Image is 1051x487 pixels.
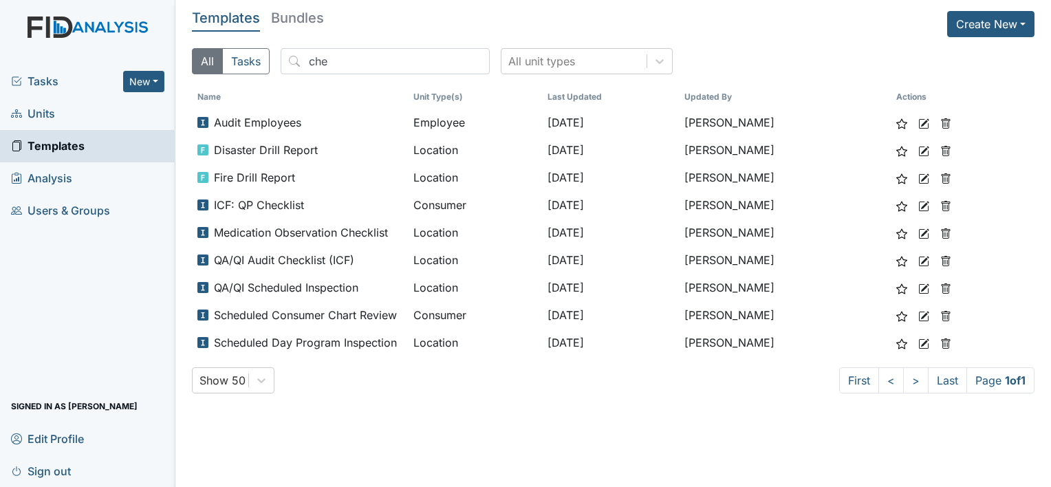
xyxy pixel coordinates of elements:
[679,109,891,136] td: [PERSON_NAME]
[11,200,110,221] span: Users & Groups
[891,85,960,109] th: Actions
[192,85,408,109] th: Toggle SortBy
[940,252,951,268] a: Delete
[542,164,679,191] td: [DATE]
[192,48,223,74] button: All
[940,307,951,323] a: Delete
[214,197,304,213] span: ICF: QP Checklist
[214,334,397,351] span: Scheduled Day Program Inspection
[281,48,490,74] input: Search...
[199,372,246,389] div: Show 50
[408,85,542,109] th: Unit Type(s)
[413,114,465,131] span: Employee
[413,169,458,186] span: Location
[542,329,679,356] td: [DATE]
[11,428,84,449] span: Edit Profile
[214,142,318,158] span: Disaster Drill Report
[413,334,458,351] span: Location
[1005,374,1026,387] strong: 1 of 1
[192,11,260,25] h5: Templates
[214,224,388,241] span: Medication Observation Checklist
[214,252,354,268] span: QA/QI Audit Checklist (ICF)
[940,197,951,213] a: Delete
[966,367,1034,393] span: Page
[940,334,951,351] a: Delete
[679,246,891,274] td: [PERSON_NAME]
[947,11,1034,37] button: Create New
[928,367,967,393] a: Last
[679,329,891,356] td: [PERSON_NAME]
[271,11,324,25] h5: Bundles
[11,168,72,189] span: Analysis
[123,71,164,92] button: New
[542,191,679,219] td: [DATE]
[542,109,679,136] td: [DATE]
[878,367,904,393] a: <
[940,114,951,131] a: Delete
[839,367,1034,393] nav: task-pagination
[413,279,458,296] span: Location
[214,169,295,186] span: Fire Drill Report
[542,136,679,164] td: [DATE]
[940,169,951,186] a: Delete
[413,142,458,158] span: Location
[214,279,358,296] span: QA/QI Scheduled Inspection
[222,48,270,74] button: Tasks
[679,136,891,164] td: [PERSON_NAME]
[11,396,138,417] span: Signed in as [PERSON_NAME]
[413,197,466,213] span: Consumer
[11,136,85,157] span: Templates
[11,73,123,89] a: Tasks
[679,85,891,109] th: Toggle SortBy
[839,367,879,393] a: First
[542,301,679,329] td: [DATE]
[11,103,55,125] span: Units
[903,367,929,393] a: >
[542,85,679,109] th: Toggle SortBy
[508,53,575,69] div: All unit types
[679,301,891,329] td: [PERSON_NAME]
[679,164,891,191] td: [PERSON_NAME]
[214,307,397,323] span: Scheduled Consumer Chart Review
[679,219,891,246] td: [PERSON_NAME]
[940,142,951,158] a: Delete
[542,246,679,274] td: [DATE]
[214,114,301,131] span: Audit Employees
[940,279,951,296] a: Delete
[413,252,458,268] span: Location
[679,191,891,219] td: [PERSON_NAME]
[413,224,458,241] span: Location
[940,224,951,241] a: Delete
[413,307,466,323] span: Consumer
[11,460,71,481] span: Sign out
[542,274,679,301] td: [DATE]
[542,219,679,246] td: [DATE]
[192,48,270,74] div: Type filter
[679,274,891,301] td: [PERSON_NAME]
